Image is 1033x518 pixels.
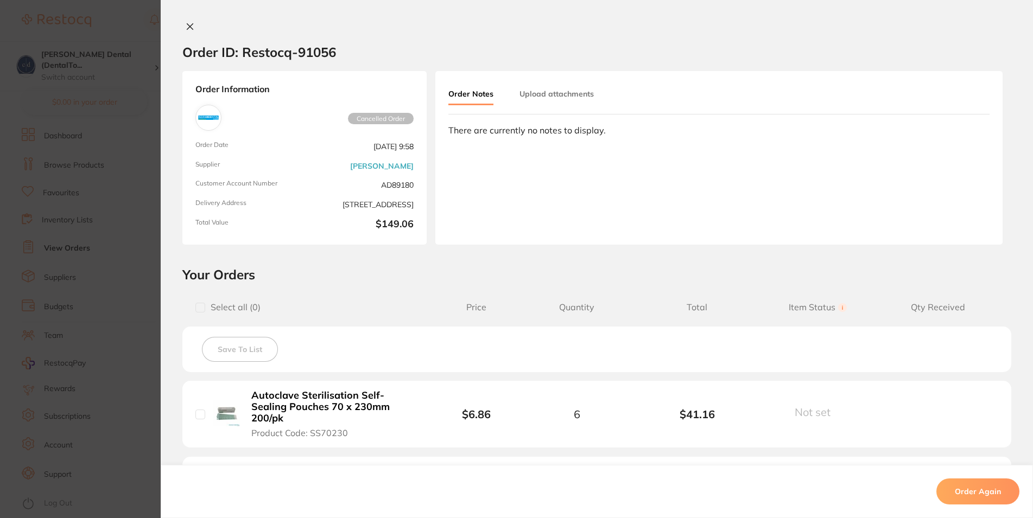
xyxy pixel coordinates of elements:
span: Item Status [757,302,878,312]
span: 6 [574,408,580,420]
span: Quantity [517,302,637,312]
span: Delivery Address [195,199,300,210]
span: Total [637,302,757,312]
button: Autoclave Sterilisation Self-Sealing Pouches 70 x 230mm 200/pk Product Code: SS70230 [248,389,420,438]
button: Order Again [936,478,1019,504]
span: Product Code: SS70230 [251,428,348,438]
span: Select all ( 0 ) [205,302,261,312]
span: [DATE] 9:58 [309,141,414,152]
button: Save To List [202,337,278,362]
button: Order Notes [448,84,493,105]
span: Cancelled Order [348,113,414,125]
h2: Your Orders [182,266,1011,283]
h2: Order ID: Restocq- 91056 [182,44,336,60]
span: Not set [795,405,831,419]
img: Adam Dental [198,107,219,128]
button: Not set [791,405,844,419]
b: Autoclave Sterilisation Self-Sealing Pouches 70 x 230mm 200/pk [251,390,417,424]
b: $6.86 [462,407,491,421]
strong: Order Information [195,84,414,96]
button: Upload attachments [519,84,594,104]
span: Qty Received [878,302,998,312]
span: AD89180 [309,180,414,190]
span: Price [436,302,517,312]
span: Total Value [195,219,300,232]
div: There are currently no notes to display. [448,125,990,135]
a: [PERSON_NAME] [350,162,414,170]
span: [STREET_ADDRESS] [309,199,414,210]
span: Order Date [195,141,300,152]
b: $41.16 [637,408,757,420]
span: Customer Account Number [195,180,300,190]
span: Supplier [195,161,300,171]
b: $149.06 [309,219,414,232]
img: Autoclave Sterilisation Self-Sealing Pouches 70 x 230mm 200/pk [213,400,240,426]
